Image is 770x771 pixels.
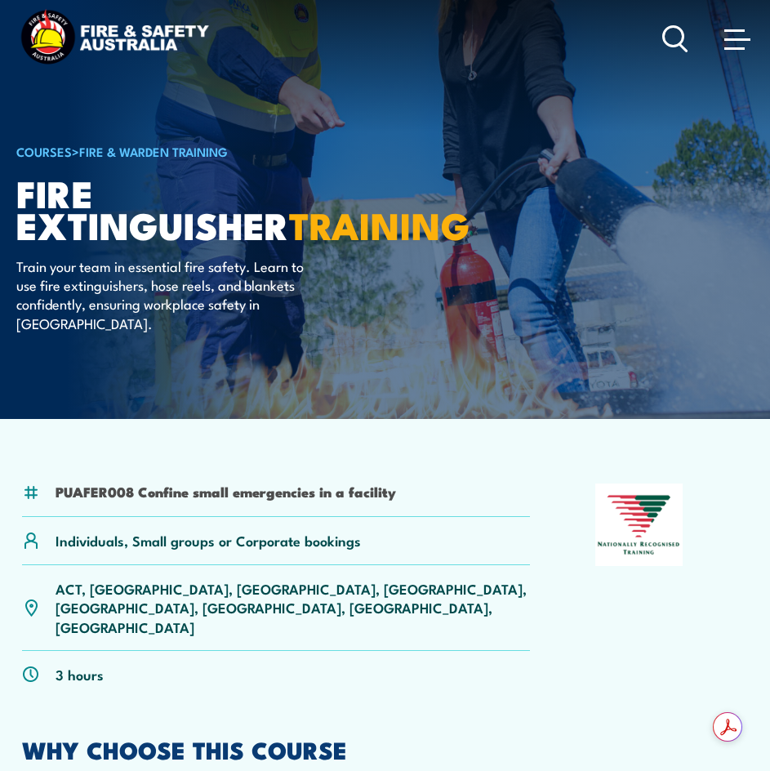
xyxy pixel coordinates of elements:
a: Fire & Warden Training [79,142,228,160]
li: PUAFER008 Confine small emergencies in a facility [56,482,396,501]
h2: WHY CHOOSE THIS COURSE [22,738,748,760]
img: Nationally Recognised Training logo. [595,484,683,566]
p: Individuals, Small groups or Corporate bookings [56,531,361,550]
p: Train your team in essential fire safety. Learn to use fire extinguishers, hose reels, and blanke... [16,256,314,333]
strong: TRAINING [289,196,470,252]
p: 3 hours [56,665,104,684]
a: COURSES [16,142,72,160]
h6: > [16,141,420,161]
h1: Fire Extinguisher [16,176,420,240]
p: ACT, [GEOGRAPHIC_DATA], [GEOGRAPHIC_DATA], [GEOGRAPHIC_DATA], [GEOGRAPHIC_DATA], [GEOGRAPHIC_DATA... [56,579,530,636]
